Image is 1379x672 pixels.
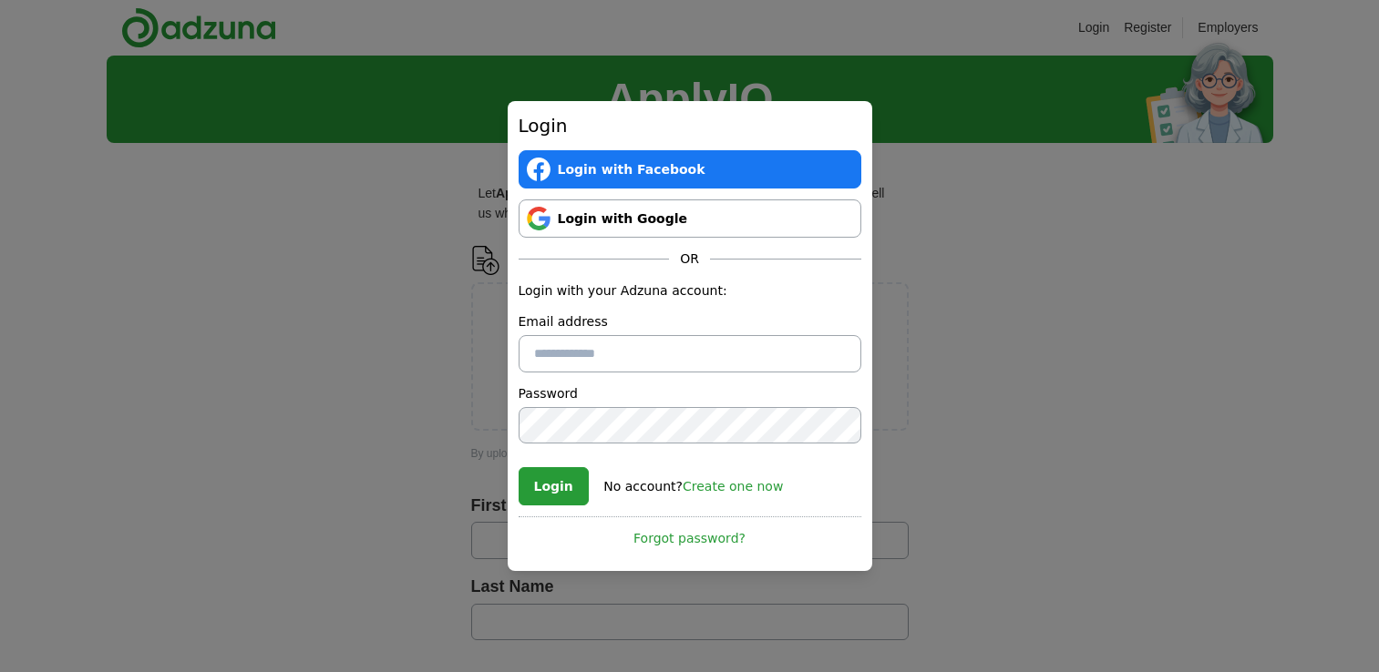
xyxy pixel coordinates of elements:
span: OR [669,249,710,269]
a: Login with Google [519,199,861,238]
p: Login with your Adzuna account: [519,280,861,300]
a: Forgot password? [519,516,861,548]
a: Create one now [683,479,783,494]
h2: Login [519,112,861,139]
a: Login with Facebook [519,150,861,188]
label: Email address [519,311,861,331]
label: Password [519,383,861,403]
button: Login [519,467,589,505]
div: No account? [603,465,783,496]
